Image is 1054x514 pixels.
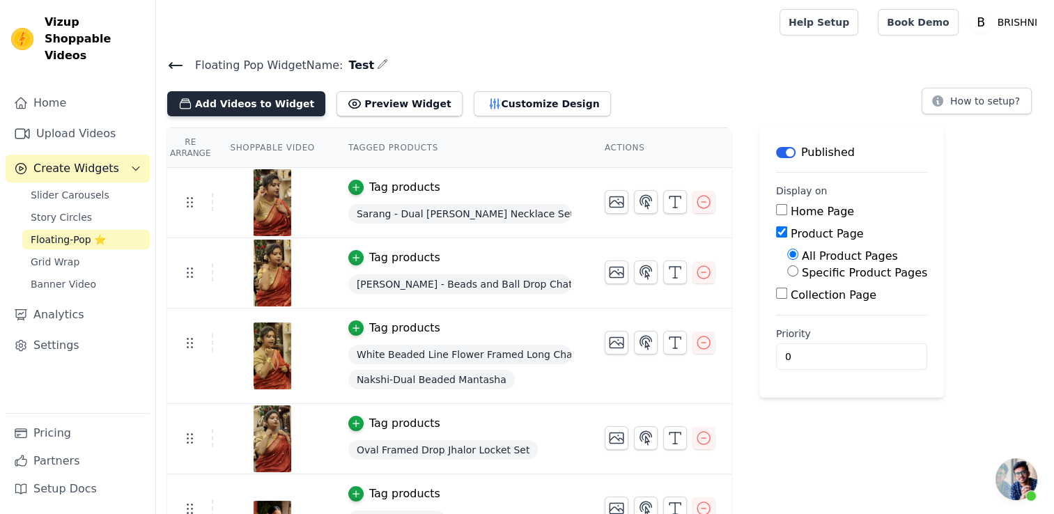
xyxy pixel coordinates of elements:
span: [PERSON_NAME] - Beads and Ball Drop Chatai Necklace Set [348,274,571,294]
button: Tag products [348,320,440,336]
label: Home Page [791,205,854,218]
div: Tag products [369,415,440,432]
img: Vizup [11,28,33,50]
img: vizup-images-29a5.png [253,240,292,306]
span: Floating Pop Widget Name: [184,57,343,74]
a: Setup Docs [6,475,150,503]
a: Home [6,89,150,117]
button: Add Videos to Widget [167,91,325,116]
a: Partners [6,447,150,475]
a: Book Demo [878,9,958,36]
img: vizup-images-77c8.png [253,322,292,389]
a: Story Circles [22,208,150,227]
th: Tagged Products [332,128,588,168]
button: Preview Widget [336,91,462,116]
button: B BRISHNI [970,10,1043,35]
button: How to setup? [922,88,1032,114]
div: Tag products [369,179,440,196]
span: Create Widgets [33,160,119,177]
img: vizup-images-4b90.png [253,169,292,236]
button: Change Thumbnail [605,331,628,355]
span: White Beaded Line Flower Framed Long Chatai Necklace Set [348,345,571,364]
a: Open chat [995,458,1037,500]
span: Slider Carousels [31,188,109,202]
a: Analytics [6,301,150,329]
span: Banner Video [31,277,96,291]
span: Oval Framed Drop Jhalor Locket Set [348,440,538,460]
img: vizup-images-af21.png [253,405,292,472]
a: Help Setup [780,9,858,36]
th: Shoppable Video [213,128,331,168]
span: Grid Wrap [31,255,79,269]
div: Tag products [369,249,440,266]
span: Story Circles [31,210,92,224]
span: Sarang - Dual [PERSON_NAME] Necklace Set [348,204,571,224]
button: Tag products [348,179,440,196]
div: Tag products [369,485,440,502]
a: Slider Carousels [22,185,150,205]
button: Tag products [348,249,440,266]
a: How to setup? [922,98,1032,111]
button: Tag products [348,485,440,502]
span: Test [343,57,374,74]
p: Published [801,144,855,161]
button: Customize Design [474,91,611,116]
th: Re Arrange [167,128,213,168]
th: Actions [588,128,731,168]
a: Banner Video [22,274,150,294]
button: Tag products [348,415,440,432]
button: Change Thumbnail [605,426,628,450]
a: Pricing [6,419,150,447]
span: Vizup Shoppable Videos [45,14,144,64]
label: Specific Product Pages [802,266,927,279]
span: Floating-Pop ⭐ [31,233,106,247]
a: Settings [6,332,150,359]
a: Floating-Pop ⭐ [22,230,150,249]
text: B [977,15,985,29]
p: BRISHNI [992,10,1043,35]
a: Upload Videos [6,120,150,148]
label: Product Page [791,227,864,240]
div: Tag products [369,320,440,336]
label: All Product Pages [802,249,898,263]
legend: Display on [776,184,828,198]
label: Priority [776,327,927,341]
label: Collection Page [791,288,876,302]
button: Create Widgets [6,155,150,182]
a: Grid Wrap [22,252,150,272]
span: Nakshi-Dual Beaded Mantasha [348,370,515,389]
div: Edit Name [377,56,388,75]
button: Change Thumbnail [605,190,628,214]
button: Change Thumbnail [605,260,628,284]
